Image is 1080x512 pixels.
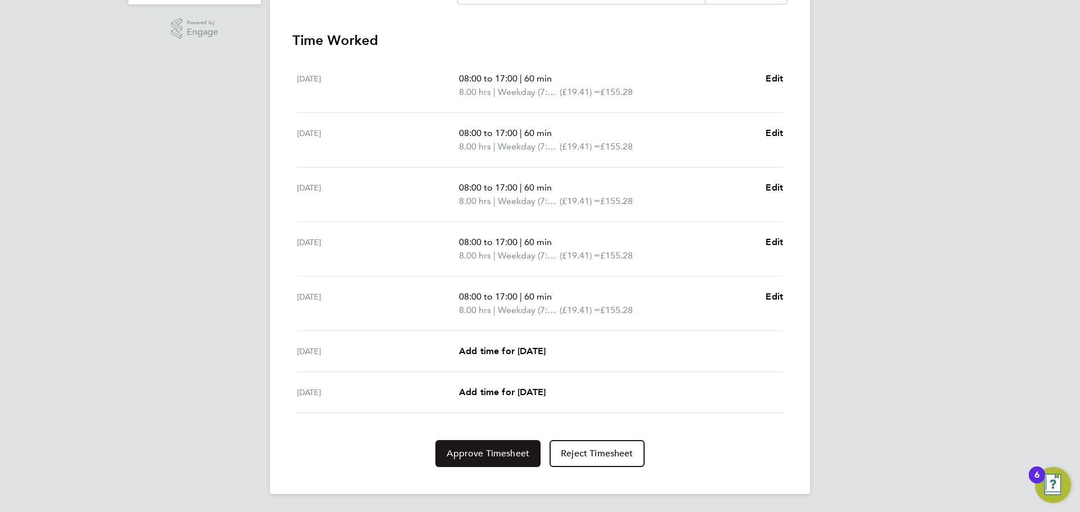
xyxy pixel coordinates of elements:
span: 8.00 hrs [459,305,491,315]
span: | [520,73,522,84]
a: Edit [766,181,783,194]
span: 60 min [524,128,552,138]
span: | [493,305,496,315]
span: | [520,237,522,247]
a: Add time for [DATE] [459,386,546,399]
span: £155.28 [600,87,633,97]
span: Edit [766,182,783,193]
span: Engage [187,28,218,37]
button: Open Resource Center, 6 new notifications [1035,467,1071,503]
span: | [493,250,496,261]
a: Add time for [DATE] [459,345,546,358]
div: [DATE] [297,72,459,99]
div: [DATE] [297,235,459,262]
span: Weekday (7:00 - 19:00) [498,85,560,99]
span: 60 min [524,291,552,302]
span: 08:00 to 17:00 [459,182,517,193]
span: (£19.41) = [560,196,600,206]
span: 8.00 hrs [459,141,491,152]
a: Edit [766,235,783,249]
h3: Time Worked [292,31,787,49]
span: 60 min [524,73,552,84]
span: (£19.41) = [560,305,600,315]
span: 60 min [524,182,552,193]
span: | [520,182,522,193]
span: | [493,87,496,97]
span: | [520,128,522,138]
span: Weekday (7:00 - 19:00) [498,194,560,208]
a: Edit [766,126,783,140]
span: (£19.41) = [560,250,600,261]
span: 08:00 to 17:00 [459,291,517,302]
span: Weekday (7:00 - 19:00) [498,140,560,153]
span: | [493,196,496,206]
span: Reject Timesheet [561,448,633,459]
button: Reject Timesheet [550,440,645,467]
span: 08:00 to 17:00 [459,73,517,84]
span: Edit [766,73,783,84]
div: 6 [1034,475,1039,490]
span: (£19.41) = [560,87,600,97]
span: Add time for [DATE] [459,346,546,356]
a: Powered byEngage [171,18,219,39]
span: Approve Timesheet [447,448,529,459]
span: 8.00 hrs [459,87,491,97]
span: 8.00 hrs [459,250,491,261]
span: 8.00 hrs [459,196,491,206]
button: Approve Timesheet [435,440,541,467]
div: [DATE] [297,386,459,399]
span: Add time for [DATE] [459,387,546,397]
span: 08:00 to 17:00 [459,237,517,247]
span: Edit [766,237,783,247]
span: Weekday (7:00 - 19:00) [498,249,560,262]
span: Edit [766,128,783,138]
span: £155.28 [600,141,633,152]
span: | [493,141,496,152]
span: £155.28 [600,305,633,315]
span: (£19.41) = [560,141,600,152]
div: [DATE] [297,290,459,317]
span: Weekday (7:00 - 19:00) [498,303,560,317]
a: Edit [766,72,783,85]
span: £155.28 [600,250,633,261]
div: [DATE] [297,345,459,358]
span: 60 min [524,237,552,247]
span: Powered by [187,18,218,28]
span: 08:00 to 17:00 [459,128,517,138]
span: Edit [766,291,783,302]
a: Edit [766,290,783,303]
span: £155.28 [600,196,633,206]
span: | [520,291,522,302]
div: [DATE] [297,126,459,153]
div: [DATE] [297,181,459,208]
